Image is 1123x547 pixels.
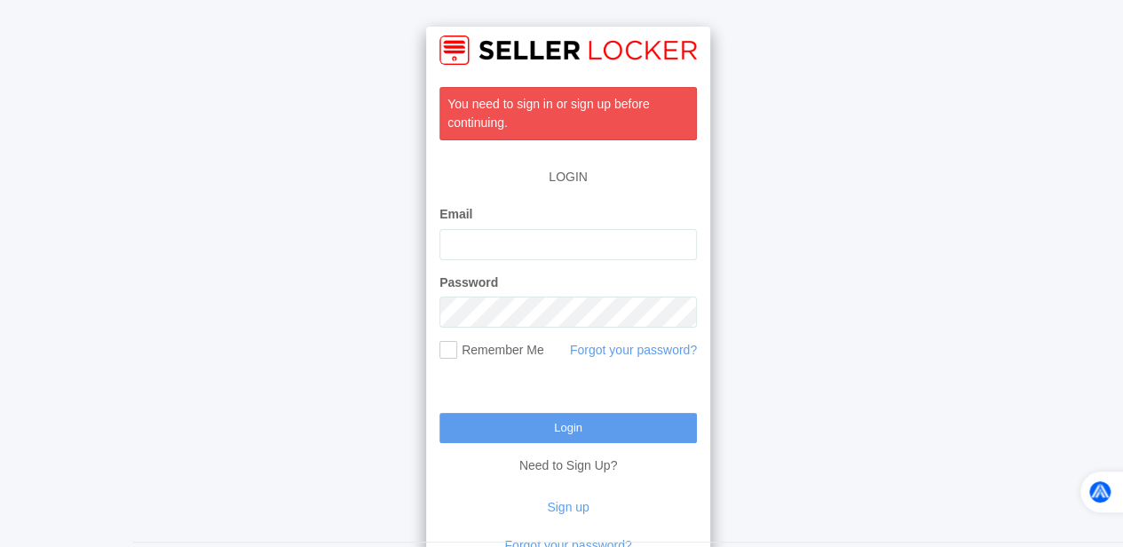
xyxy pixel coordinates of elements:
p: Need to Sign Up? [439,443,697,475]
span: You need to sign in or sign up before continuing. [447,97,650,130]
a: Forgot your password? [570,343,697,357]
a: Sign up [547,500,589,514]
iframe: Drift Widget Chat Controller [1034,458,1102,526]
input: Login [439,413,697,443]
label: Email [439,205,472,224]
img: Image [439,36,697,65]
p: LOGIN [439,159,697,195]
label: Remember Me [439,341,544,360]
label: Password [439,273,498,292]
